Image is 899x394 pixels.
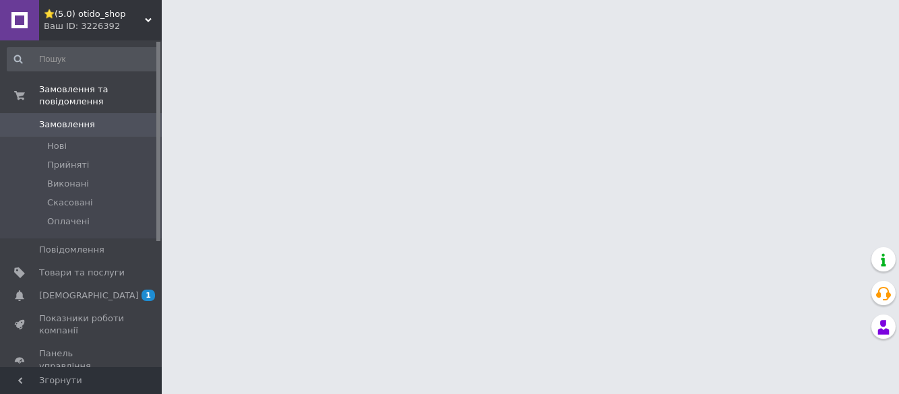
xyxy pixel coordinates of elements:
span: Товари та послуги [39,267,125,279]
span: Повідомлення [39,244,104,256]
span: Виконані [47,178,89,190]
span: Оплачені [47,216,90,228]
span: ⭐(5.0) otido_shop [44,8,145,20]
span: Прийняті [47,159,89,171]
input: Пошук [7,47,159,71]
span: Замовлення [39,119,95,131]
span: Нові [47,140,67,152]
span: Замовлення та повідомлення [39,84,162,108]
span: Показники роботи компанії [39,313,125,337]
span: [DEMOGRAPHIC_DATA] [39,290,139,302]
div: Ваш ID: 3226392 [44,20,162,32]
span: 1 [142,290,155,301]
span: Скасовані [47,197,93,209]
span: Панель управління [39,348,125,372]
